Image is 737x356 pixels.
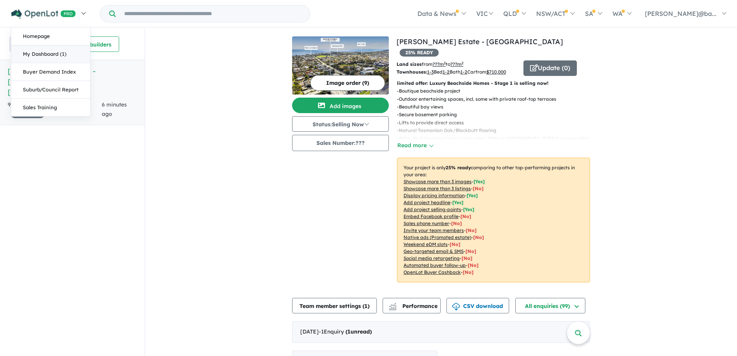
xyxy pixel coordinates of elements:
[397,103,596,111] p: - Beautiful bay views
[404,234,471,240] u: Native ads (Promoted estate)
[389,305,397,310] img: bar-chart.svg
[450,61,463,67] u: ???m
[390,303,438,310] span: Performance
[397,87,596,95] p: - Boutique beachside project
[310,75,385,91] button: Image order (9)
[462,255,472,261] span: [No]
[468,262,479,268] span: [No]
[397,61,422,67] b: Land sizes
[102,101,127,117] span: 6 minutes ago
[397,158,590,282] p: Your project is only comparing to other top-performing projects in your area: - - - - - - - - - -...
[11,81,90,99] a: Suburb/Council Report
[8,66,137,97] h5: [PERSON_NAME] Estate - [GEOGRAPHIC_DATA] , [GEOGRAPHIC_DATA]
[404,269,461,275] u: OpenLot Buyer Cashback
[404,255,460,261] u: Social media retargeting
[404,179,472,184] u: Showcase more than 3 images
[446,165,471,170] b: 25 % ready
[397,111,596,119] p: - Secure basement parking
[397,68,518,76] p: Bed Bath Car from
[460,213,471,219] span: [ No ]
[397,119,596,127] p: - Lifts to provide direct access
[465,248,476,254] span: [No]
[397,60,518,68] p: from
[645,10,716,17] span: [PERSON_NAME]@ba...
[397,95,596,103] p: - Outdoor entertaining spaces, incl. some with private roof-top terraces
[452,199,463,205] span: [ Yes ]
[11,9,76,19] img: Openlot PRO Logo White
[404,227,464,233] u: Invite your team members
[473,234,484,240] span: [No]
[397,141,433,150] button: Read more
[446,61,463,67] span: to
[292,298,377,313] button: Team member settings (1)
[397,69,427,75] b: Townhouses:
[462,61,463,65] sup: 2
[404,262,466,268] u: Automated buyer follow-up
[473,186,484,191] span: [ No ]
[463,269,474,275] span: [No]
[450,241,460,247] span: [No]
[292,36,389,95] img: Teresa Mia Estate - Mornington
[319,328,372,335] span: - 1 Enquir y
[404,213,458,219] u: Embed Facebook profile
[389,303,396,307] img: line-chart.svg
[292,116,389,132] button: Status:Selling Now
[383,298,441,313] button: Performance
[444,61,446,65] sup: 2
[451,220,462,226] span: [ No ]
[443,69,450,75] u: 1-2
[433,61,446,67] u: ??? m
[11,45,90,63] a: My Dashboard (1)
[460,69,467,75] u: 1-2
[397,127,596,134] p: - Natural Tasmanian Oak/Blackbutt flooring
[404,186,471,191] u: Showcase more than 3 listings
[486,69,506,75] u: $ 710,000
[474,179,485,184] span: [ Yes ]
[292,321,590,343] div: [DATE]
[345,328,372,335] strong: ( unread)
[400,49,439,57] span: 25 % READY
[467,193,478,198] span: [ Yes ]
[404,193,465,198] u: Display pricing information
[463,206,474,212] span: [ Yes ]
[515,298,585,313] button: All enquiries (99)
[404,206,461,212] u: Add project selling-points
[452,303,460,311] img: download icon
[347,328,351,335] span: 1
[11,28,90,45] a: Homepage
[397,135,596,151] p: - 300m stroll from local shops and cafes, 700m to [GEOGRAPHIC_DATA]'s cosmopolitan centre, and 1....
[427,69,434,75] u: 1-3
[11,63,90,81] a: Buyer Demand Index
[404,241,448,247] u: Weekend eDM slots
[466,227,477,233] span: [ No ]
[117,5,308,22] input: Try estate name, suburb, builder or developer
[404,220,449,226] u: Sales phone number
[364,303,368,310] span: 1
[8,100,102,119] div: 99 Enquir ies
[404,248,463,254] u: Geo-targeted email & SMS
[292,98,389,113] button: Add images
[523,60,577,76] button: Update (0)
[397,79,590,87] p: limited offer: Luxury Beachside Homes - Stage 1 is selling now!
[404,199,450,205] u: Add project headline
[397,37,563,46] a: [PERSON_NAME] Estate - [GEOGRAPHIC_DATA]
[292,135,389,151] button: Sales Number:???
[446,298,509,313] button: CSV download
[11,99,90,116] a: Sales Training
